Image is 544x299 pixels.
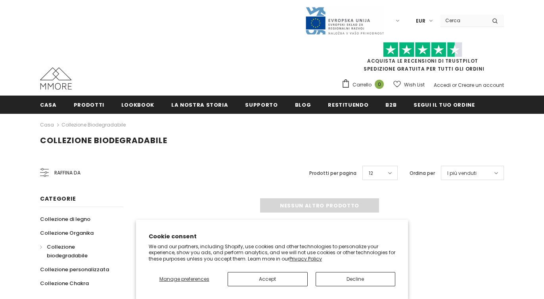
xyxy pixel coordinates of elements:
[171,96,228,113] a: La nostra storia
[40,280,89,287] span: Collezione Chakra
[295,101,311,109] span: Blog
[159,276,209,282] span: Manage preferences
[47,243,88,259] span: Collezione biodegradabile
[40,229,94,237] span: Collezione Organika
[393,78,425,92] a: Wish List
[149,272,220,286] button: Manage preferences
[383,42,462,57] img: Fidati di Pilot Stars
[149,243,395,262] p: We and our partners, including Shopify, use cookies and other technologies to personalize your ex...
[40,215,90,223] span: Collezione di legno
[341,46,504,72] span: SPEDIZIONE GRATUITA PER TUTTI GLI ORDINI
[458,82,504,88] a: Creare un account
[149,232,395,241] h2: Cookie consent
[40,120,54,130] a: Casa
[40,240,115,263] a: Collezione biodegradabile
[328,101,368,109] span: Restituendo
[414,101,475,109] span: Segui il tuo ordine
[352,81,372,89] span: Carrello
[369,169,373,177] span: 12
[441,15,486,26] input: Search Site
[245,101,278,109] span: supporto
[40,266,109,273] span: Collezione personalizzata
[367,57,478,64] a: Acquista le recensioni di TrustPilot
[121,101,154,109] span: Lookbook
[74,101,104,109] span: Prodotti
[40,96,57,113] a: Casa
[40,212,90,226] a: Collezione di legno
[245,96,278,113] a: supporto
[416,17,425,25] span: EUR
[434,82,451,88] a: Accedi
[54,169,80,177] span: Raffina da
[61,121,126,128] a: Collezione biodegradabile
[447,169,477,177] span: I più venduti
[404,81,425,89] span: Wish List
[295,96,311,113] a: Blog
[40,101,57,109] span: Casa
[74,96,104,113] a: Prodotti
[385,96,397,113] a: B2B
[385,101,397,109] span: B2B
[309,169,356,177] label: Prodotti per pagina
[375,80,384,89] span: 0
[171,101,228,109] span: La nostra storia
[414,96,475,113] a: Segui il tuo ordine
[305,17,384,24] a: Javni Razpis
[328,96,368,113] a: Restituendo
[305,6,384,35] img: Javni Razpis
[410,169,435,177] label: Ordina per
[40,135,167,146] span: Collezione biodegradabile
[341,79,388,91] a: Carrello 0
[289,255,322,262] a: Privacy Policy
[452,82,457,88] span: or
[40,276,89,290] a: Collezione Chakra
[228,272,307,286] button: Accept
[40,195,76,203] span: Categorie
[40,263,109,276] a: Collezione personalizzata
[40,67,72,90] img: Casi MMORE
[316,272,395,286] button: Decline
[40,226,94,240] a: Collezione Organika
[121,96,154,113] a: Lookbook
